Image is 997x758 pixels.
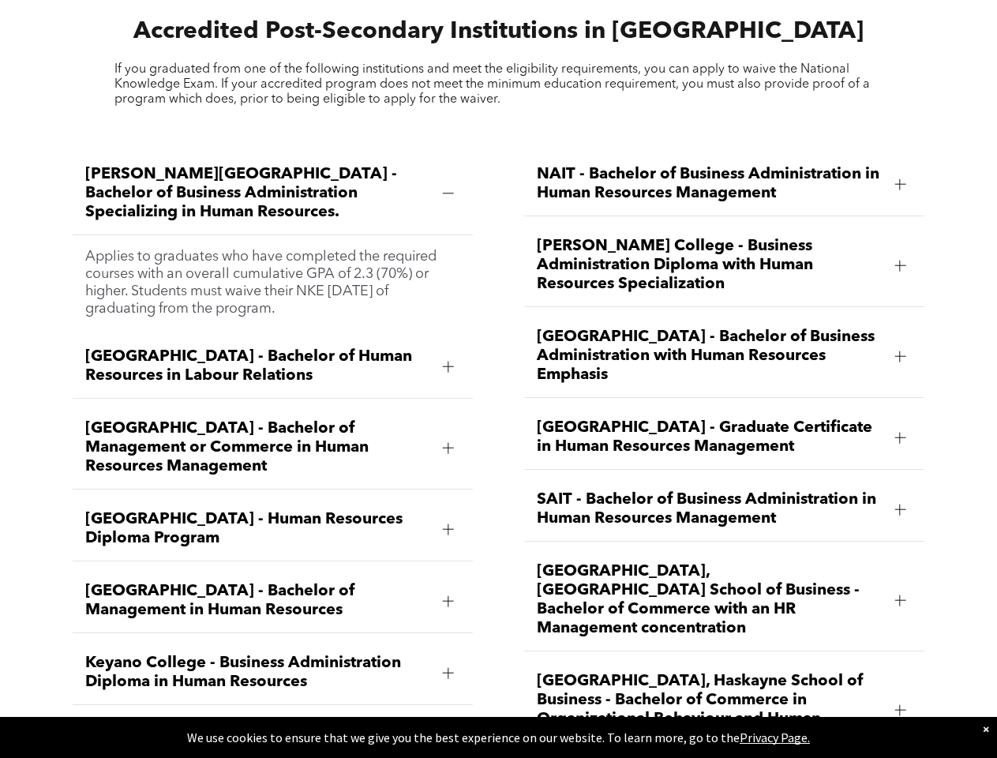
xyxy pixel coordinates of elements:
span: [GEOGRAPHIC_DATA], Haskayne School of Business - Bachelor of Commerce in Organizational Behaviour... [537,672,882,748]
span: [GEOGRAPHIC_DATA] - Bachelor of Management or Commerce in Human Resources Management [85,419,430,476]
span: [PERSON_NAME][GEOGRAPHIC_DATA] - Bachelor of Business Administration Specializing in Human Resour... [85,165,430,222]
span: [GEOGRAPHIC_DATA], [GEOGRAPHIC_DATA] School of Business - Bachelor of Commerce with an HR Managem... [537,562,882,638]
span: Accredited Post-Secondary Institutions in [GEOGRAPHIC_DATA] [133,20,864,43]
span: If you graduated from one of the following institutions and meet the eligibility requirements, yo... [114,63,870,106]
div: Dismiss notification [983,721,989,737]
span: [GEOGRAPHIC_DATA] - Bachelor of Management in Human Resources [85,582,430,620]
span: [GEOGRAPHIC_DATA] - Bachelor of Human Resources in Labour Relations [85,347,430,385]
span: [GEOGRAPHIC_DATA] - Graduate Certificate in Human Resources Management [537,418,882,456]
span: Keyano College - Business Administration Diploma in Human Resources [85,654,430,692]
a: Privacy Page. [740,730,810,745]
span: SAIT - Bachelor of Business Administration in Human Resources Management [537,490,882,528]
p: Applies to graduates who have completed the required courses with an overall cumulative GPA of 2.... [85,248,460,317]
span: [PERSON_NAME] College - Business Administration Diploma with Human Resources Specialization [537,237,882,294]
span: [GEOGRAPHIC_DATA] - Human Resources Diploma Program [85,510,430,548]
span: [GEOGRAPHIC_DATA] - Bachelor of Business Administration with Human Resources Emphasis [537,328,882,385]
span: NAIT - Bachelor of Business Administration in Human Resources Management [537,165,882,203]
